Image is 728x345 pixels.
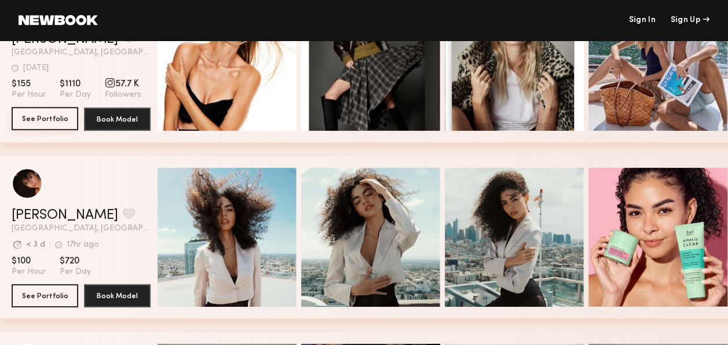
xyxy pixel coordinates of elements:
[12,225,151,233] span: [GEOGRAPHIC_DATA], [GEOGRAPHIC_DATA]
[84,108,151,131] button: Book Model
[671,16,709,24] div: Sign Up
[26,241,45,249] div: < 3 d
[60,267,91,277] span: Per Day
[628,16,655,24] a: Sign In
[60,90,91,100] span: Per Day
[12,78,46,90] span: $155
[12,107,78,130] button: See Portfolio
[60,78,91,90] span: $1110
[12,208,118,222] a: [PERSON_NAME]
[60,255,91,267] span: $720
[12,108,78,131] a: See Portfolio
[23,64,49,72] div: [DATE]
[12,255,46,267] span: $100
[12,90,46,100] span: Per Hour
[67,241,99,249] div: 17hr ago
[84,284,151,307] button: Book Model
[105,90,141,100] span: Followers
[12,284,78,307] button: See Portfolio
[12,49,151,57] span: [GEOGRAPHIC_DATA], [GEOGRAPHIC_DATA]
[12,267,46,277] span: Per Hour
[105,78,141,90] span: 57.7 K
